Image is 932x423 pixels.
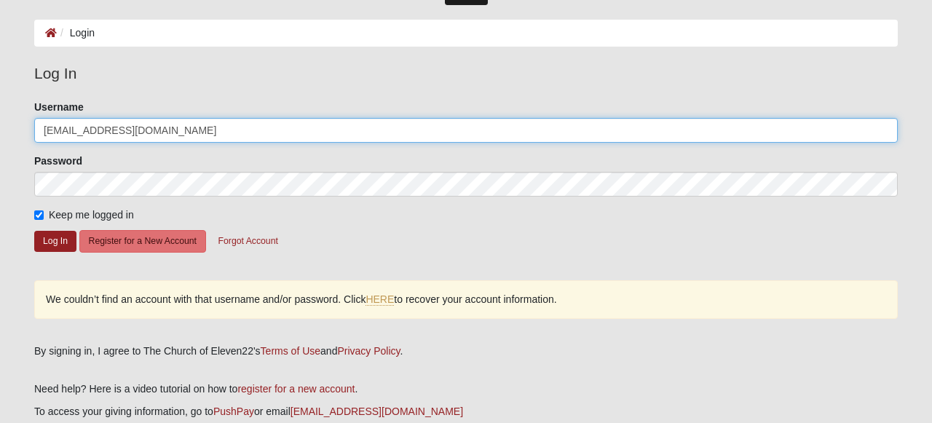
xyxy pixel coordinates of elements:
[261,345,320,357] a: Terms of Use
[213,406,254,417] a: PushPay
[34,404,898,419] p: To access your giving information, go to or email
[34,210,44,220] input: Keep me logged in
[49,209,134,221] span: Keep me logged in
[34,100,84,114] label: Username
[366,293,394,306] a: HERE
[209,230,288,253] button: Forgot Account
[291,406,463,417] a: [EMAIL_ADDRESS][DOMAIN_NAME]
[79,230,206,253] button: Register for a New Account
[237,383,355,395] a: register for a new account
[34,280,898,319] div: We couldn’t find an account with that username and/or password. Click to recover your account inf...
[34,154,82,168] label: Password
[34,382,898,397] p: Need help? Here is a video tutorial on how to .
[57,25,95,41] li: Login
[337,345,400,357] a: Privacy Policy
[34,231,76,252] button: Log In
[34,344,898,359] div: By signing in, I agree to The Church of Eleven22's and .
[34,62,898,85] legend: Log In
